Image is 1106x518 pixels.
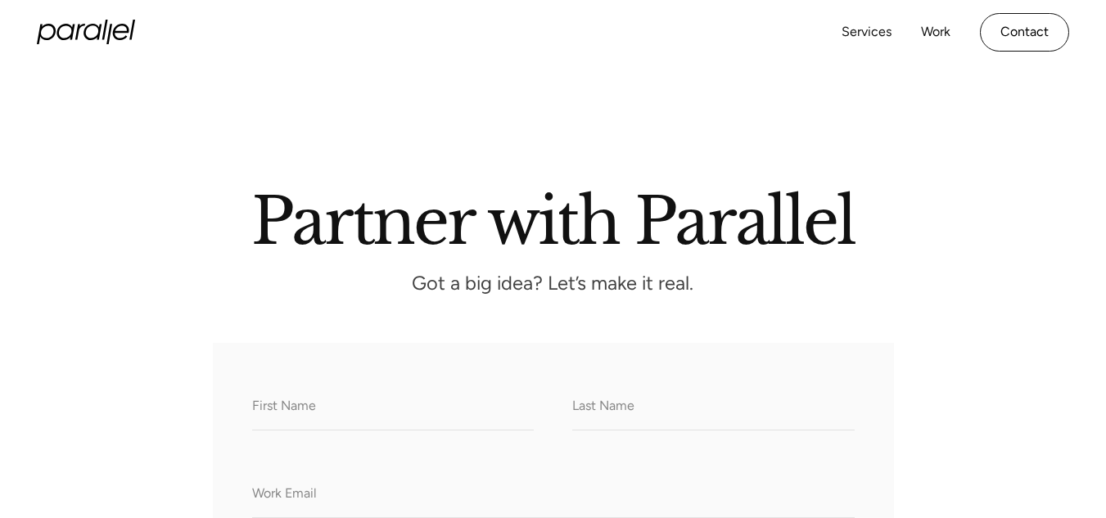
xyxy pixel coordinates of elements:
a: Work [921,20,950,44]
p: Got a big idea? Let’s make it real. [184,277,921,291]
a: Services [842,20,892,44]
h2: Partner with Parallel [102,191,1003,244]
input: Last Name [572,385,854,430]
input: Work Email [252,473,855,518]
a: Contact [980,13,1069,52]
input: First Name [252,385,534,430]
